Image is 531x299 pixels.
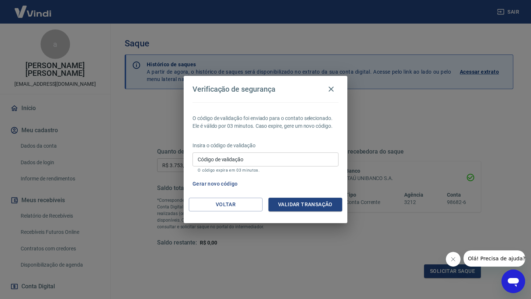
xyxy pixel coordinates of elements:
iframe: Botão para abrir a janela de mensagens [502,270,525,293]
button: Gerar novo código [190,177,241,191]
h4: Verificação de segurança [192,85,275,94]
p: Insira o código de validação [192,142,339,149]
span: Olá! Precisa de ajuda? [4,5,62,11]
button: Voltar [189,198,263,211]
p: O código expira em 03 minutos. [198,168,333,173]
p: O código de validação foi enviado para o contato selecionado. Ele é válido por 03 minutos. Caso e... [192,115,339,130]
button: Validar transação [268,198,342,211]
iframe: Mensagem da empresa [464,250,525,267]
iframe: Fechar mensagem [446,252,461,267]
